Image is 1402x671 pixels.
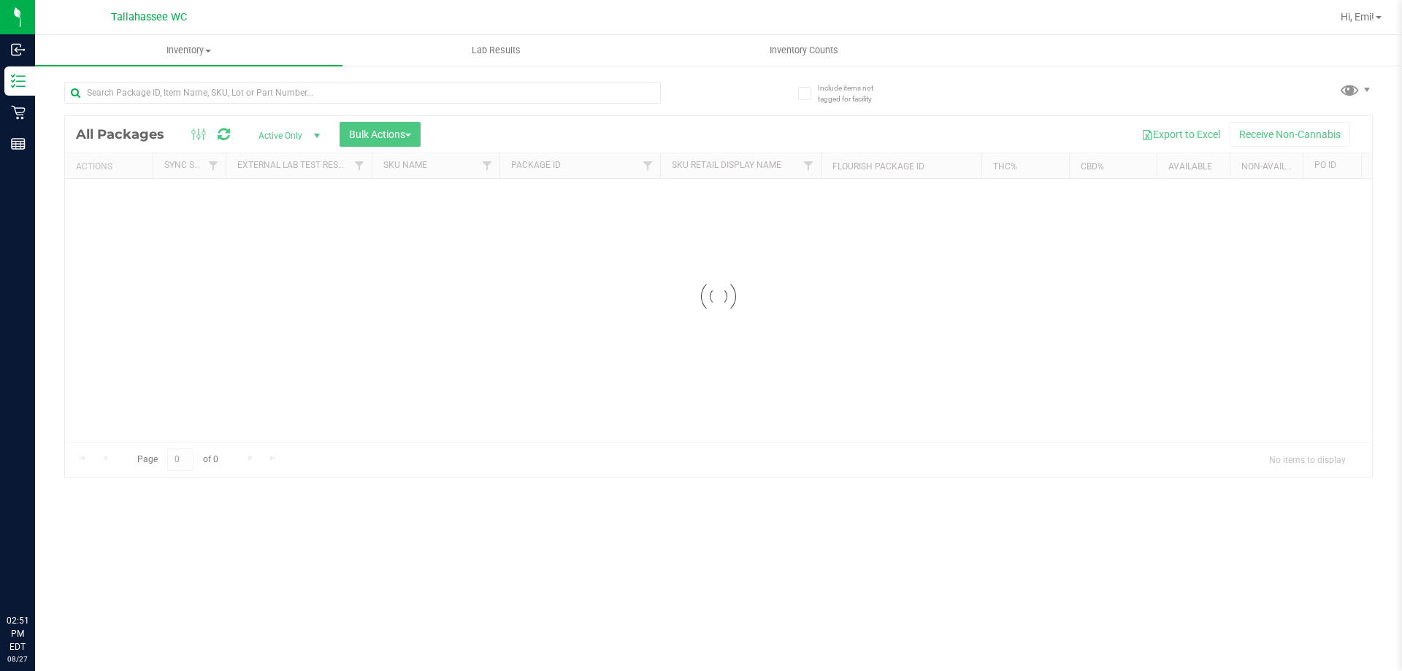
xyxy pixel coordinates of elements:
[750,44,858,57] span: Inventory Counts
[64,82,661,104] input: Search Package ID, Item Name, SKU, Lot or Part Number...
[342,35,650,66] a: Lab Results
[1341,11,1374,23] span: Hi, Emi!
[650,35,957,66] a: Inventory Counts
[7,614,28,653] p: 02:51 PM EDT
[11,137,26,151] inline-svg: Reports
[11,74,26,88] inline-svg: Inventory
[452,44,540,57] span: Lab Results
[11,42,26,57] inline-svg: Inbound
[7,653,28,664] p: 08/27
[111,11,187,23] span: Tallahassee WC
[35,44,342,57] span: Inventory
[11,105,26,120] inline-svg: Retail
[818,83,891,104] span: Include items not tagged for facility
[35,35,342,66] a: Inventory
